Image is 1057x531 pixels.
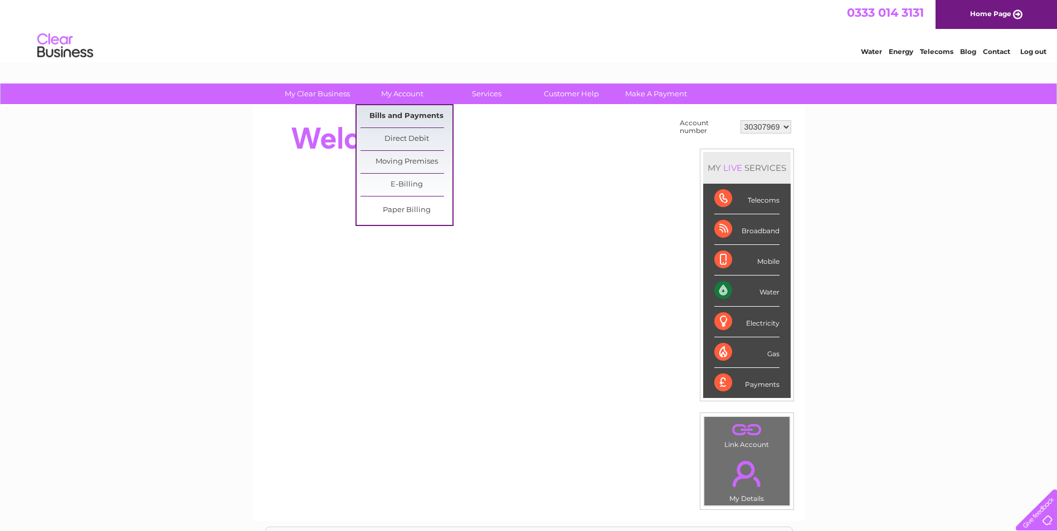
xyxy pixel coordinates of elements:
[704,451,790,506] td: My Details
[714,337,780,368] div: Gas
[610,83,702,104] a: Make A Payment
[714,307,780,337] div: Electricity
[1020,47,1046,56] a: Log out
[361,128,452,150] a: Direct Debit
[714,184,780,214] div: Telecoms
[721,163,744,173] div: LIVE
[920,47,953,56] a: Telecoms
[361,199,452,222] a: Paper Billing
[960,47,976,56] a: Blog
[361,105,452,127] a: Bills and Payments
[441,83,533,104] a: Services
[266,6,792,54] div: Clear Business is a trading name of Verastar Limited (registered in [GEOGRAPHIC_DATA] No. 3667643...
[889,47,913,56] a: Energy
[704,416,790,451] td: Link Account
[714,368,780,398] div: Payments
[714,245,780,276] div: Mobile
[861,47,882,56] a: Water
[356,83,448,104] a: My Account
[847,6,924,19] a: 0333 014 3131
[271,83,363,104] a: My Clear Business
[361,151,452,173] a: Moving Premises
[525,83,617,104] a: Customer Help
[677,116,738,137] td: Account number
[714,214,780,245] div: Broadband
[707,454,787,493] a: .
[707,420,787,439] a: .
[361,174,452,196] a: E-Billing
[983,47,1010,56] a: Contact
[703,152,791,184] div: MY SERVICES
[714,276,780,306] div: Water
[37,29,94,63] img: logo.png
